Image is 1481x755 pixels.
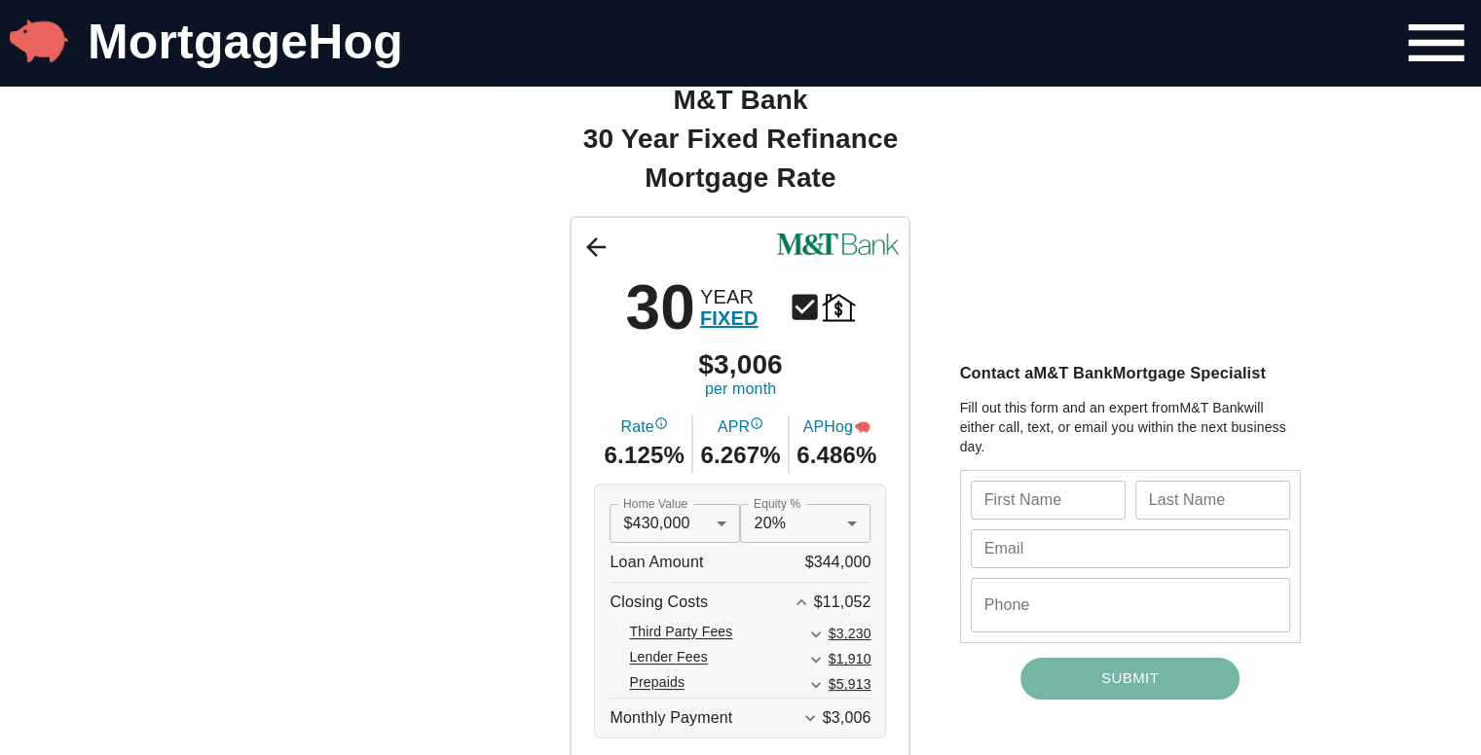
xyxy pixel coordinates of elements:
input: jenny.tutone@email.com [971,529,1290,568]
span: 30 [625,276,695,339]
span: APR [718,416,763,439]
button: Expand More [797,705,823,731]
button: Expand More [803,622,829,647]
span: 6.267% [700,439,780,472]
button: Expand More [803,647,829,672]
img: MortgageHog Logo [10,12,68,70]
span: Closing Costs [610,583,708,622]
span: Loan Amount [610,543,703,582]
span: APHog [803,416,870,439]
span: YEAR [700,286,759,307]
button: Expand Less [789,590,814,615]
span: $3,006 [698,351,783,378]
img: M&T Bank Logo [777,234,899,256]
span: Prepaids [629,672,684,698]
span: 6.125% [604,439,684,472]
span: M&T Bank [673,81,807,120]
button: Expand More [803,672,829,698]
svg: Interest Rate "rate", reflects the cost of borrowing. If the interest rate is 3% and your loan is... [654,416,668,430]
p: Fill out this form and an expert from M&T Bank will either call, text, or email you within the ne... [960,398,1301,456]
img: APHog Icon [855,419,870,435]
span: $3,230 [829,625,871,640]
div: $430,000 [610,504,740,543]
span: Monthly Payment [610,699,732,737]
span: $1,910 [829,650,871,665]
a: MortgageHog [88,15,403,69]
span: Third Party Fees [629,622,732,647]
span: 6.486% [796,439,876,472]
span: $5,913 [829,675,871,691]
span: per month [705,378,776,401]
div: 20% [740,504,870,543]
span: FIXED [700,307,759,329]
input: Jenny [971,481,1126,520]
span: $3,006 [823,709,871,726]
input: (555) 867-5309 [971,578,1290,632]
input: Tutone [1135,481,1290,520]
div: Annual Percentage HOG Rate - The interest rate on the loan if lender fees were averaged into each... [855,416,870,439]
h3: Contact a M&T Bank Mortgage Specialist [960,362,1301,384]
span: 30 Year Fixed Refinance Mortgage Rate [571,120,911,198]
span: Lender Fees [629,647,707,672]
span: Rate [620,416,667,439]
span: $344,000 [805,543,871,582]
svg: Annual Percentage Rate - The interest rate on the loan if lender fees were averaged into each mon... [750,416,763,430]
span: $11,052 [814,593,871,610]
